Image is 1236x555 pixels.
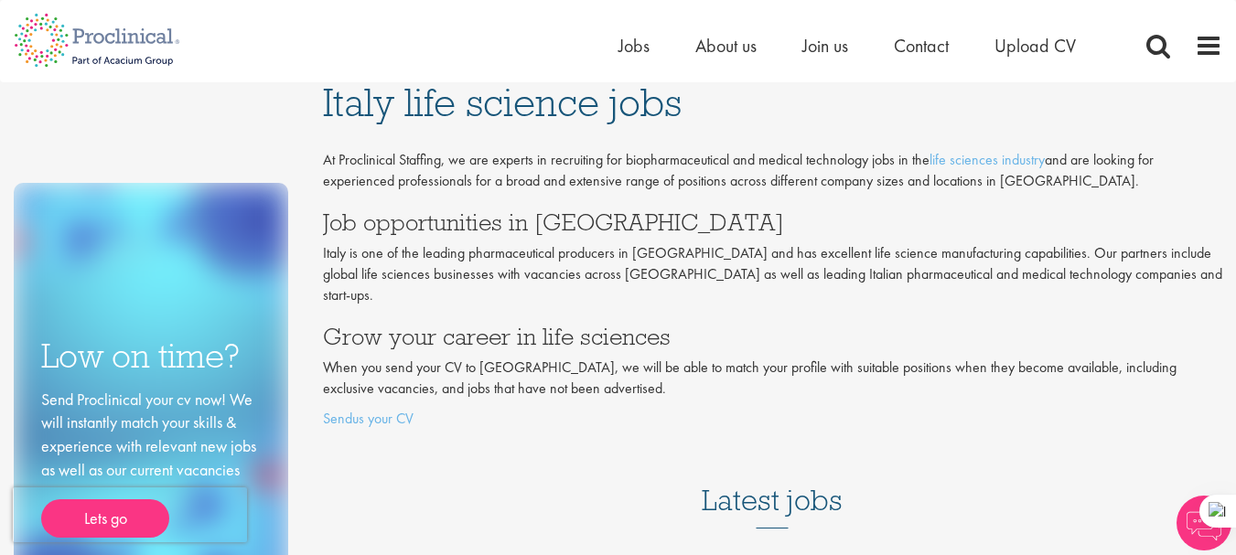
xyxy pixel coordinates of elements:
[994,34,1076,58] a: Upload CV
[41,388,261,539] div: Send Proclinical your cv now! We will instantly match your skills & experience with relevant new ...
[323,210,1222,234] h3: Job opportunities in [GEOGRAPHIC_DATA]
[323,325,1222,348] h3: Grow your career in life sciences
[323,78,682,127] span: Italy life science jobs
[323,358,1222,400] p: When you send your CV to [GEOGRAPHIC_DATA], we will be able to match your profile with suitable p...
[702,439,843,528] h3: Latest jobs
[802,34,848,58] a: Join us
[323,409,414,428] a: Sendus your CV
[323,243,1222,306] p: Italy is one of the leading pharmaceutical producers in [GEOGRAPHIC_DATA] and has excellent life ...
[1177,496,1231,550] img: Chatbot
[695,34,757,58] a: About us
[13,487,247,542] iframe: reCAPTCHA
[41,338,261,374] h3: Low on time?
[894,34,949,58] a: Contact
[930,150,1045,169] a: life sciences industry
[323,150,1222,192] p: At Proclinical Staffing, we are experts in recruiting for biopharmaceutical and medical technolog...
[618,34,650,58] a: Jobs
